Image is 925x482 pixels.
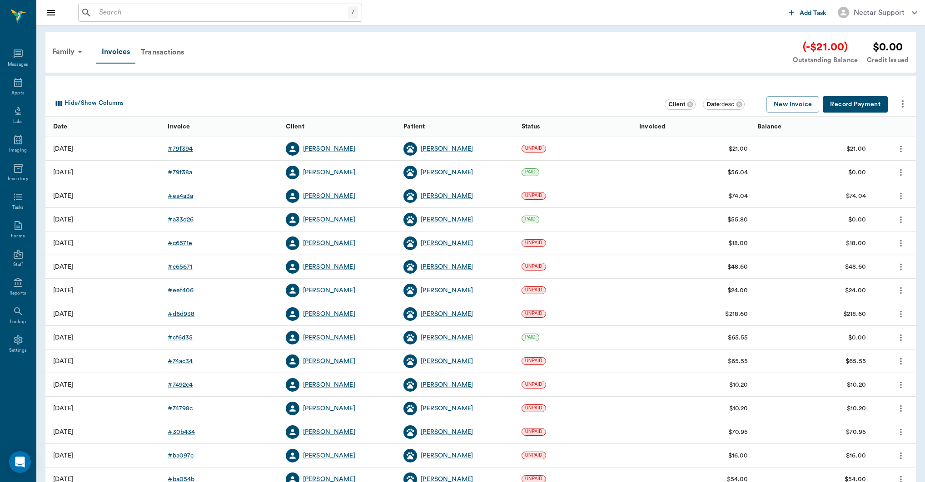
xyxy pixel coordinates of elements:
a: [PERSON_NAME] [421,333,473,342]
span: UNPAID [522,145,546,152]
div: [PERSON_NAME] [303,192,355,201]
div: 05/23/25 [53,239,73,248]
div: $0.00 [848,215,866,224]
div: Open Intercom Messenger [9,451,31,473]
div: Labs [13,118,23,125]
div: # d6d938 [168,310,194,319]
span: UNPAID [522,310,546,317]
div: # 74ac34 [168,357,193,366]
button: Sort [264,120,276,133]
div: Messages [8,61,29,68]
a: #c6571e [168,239,192,248]
div: # 7492c4 [168,380,193,389]
div: [PERSON_NAME] [421,380,473,389]
span: UNPAID [522,263,546,270]
div: # ea4a3a [168,192,193,201]
div: / [348,6,358,19]
a: [PERSON_NAME] [421,168,473,177]
a: #ea4a3a [168,192,193,201]
button: New Invoice [766,96,819,113]
div: [PERSON_NAME] [421,262,473,271]
div: 08/25/25 [53,168,73,177]
button: Sort [146,120,159,133]
div: # c65671 [168,262,192,271]
div: Reports [10,290,26,297]
div: 06/25/25 [53,215,73,224]
div: # 79f38a [168,168,192,177]
div: $55.80 [727,215,748,224]
div: $24.00 [727,286,748,295]
div: # cf6d35 [168,333,193,342]
div: $48.60 [845,262,866,271]
a: [PERSON_NAME] [421,239,473,248]
a: #74ac34 [168,357,193,366]
div: # a33d26 [168,215,194,224]
div: Settings [9,347,27,354]
button: more [894,354,908,369]
div: $10.20 [847,380,866,389]
div: [PERSON_NAME] [303,404,355,413]
a: [PERSON_NAME] [421,286,473,295]
button: more [894,236,908,251]
div: [PERSON_NAME] [303,215,355,224]
div: $16.00 [728,451,748,460]
button: more [895,96,910,112]
b: Date [706,101,720,108]
button: Record Payment [823,96,888,113]
div: 04/25/25 [53,310,73,319]
div: [PERSON_NAME] [303,310,355,319]
button: Close drawer [42,4,60,22]
a: [PERSON_NAME] [421,310,473,319]
div: (-$21.00) [793,39,858,55]
button: Add Task [785,4,831,21]
div: $70.95 [846,428,866,437]
button: more [894,165,908,180]
a: #79f38a [168,168,192,177]
div: # ba097c [168,451,194,460]
div: $48.60 [727,262,748,271]
div: $18.00 [846,239,866,248]
button: Sort [898,120,910,133]
div: $0.00 [848,168,866,177]
div: Transactions [135,41,189,63]
a: [PERSON_NAME] [303,168,355,177]
div: 02/20/25 [53,404,73,413]
div: Lookup [10,319,26,325]
a: #eef406 [168,286,194,295]
button: Select columns [51,96,126,111]
div: $74.04 [728,192,748,201]
div: Invoiced [635,117,752,137]
a: #ba097c [168,451,194,460]
div: Patient [399,117,517,137]
input: Search [95,6,348,19]
div: 12/26/24 [53,428,73,437]
button: Sort [735,120,748,133]
div: $21.00 [729,144,748,153]
div: [PERSON_NAME] [303,239,355,248]
a: [PERSON_NAME] [421,451,473,460]
div: Tasks [12,204,24,211]
div: Imaging [9,147,27,154]
div: $65.55 [845,357,866,366]
div: [PERSON_NAME] [303,262,355,271]
a: [PERSON_NAME] [303,357,355,366]
a: [PERSON_NAME] [421,215,473,224]
button: more [894,424,908,440]
div: Forms [11,233,25,240]
div: 02/24/25 [53,380,73,389]
a: Invoices [96,41,135,64]
span: UNPAID [522,240,546,246]
a: [PERSON_NAME] [421,357,473,366]
div: $65.55 [728,357,748,366]
div: [PERSON_NAME] [303,380,355,389]
div: 05/23/25 [53,262,73,271]
div: [PERSON_NAME] [303,333,355,342]
a: [PERSON_NAME] [303,144,355,153]
span: UNPAID [522,381,546,388]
